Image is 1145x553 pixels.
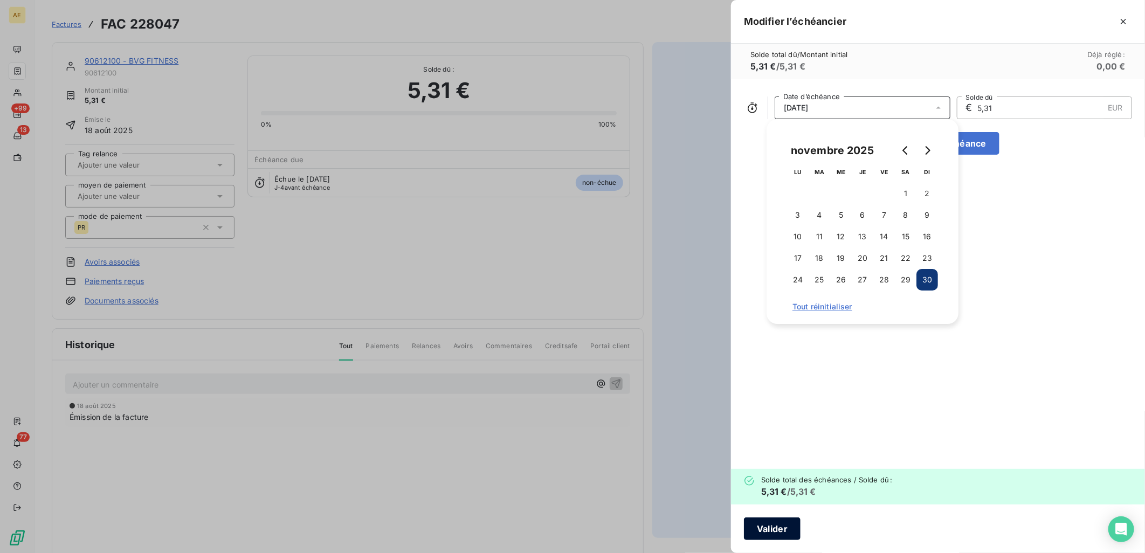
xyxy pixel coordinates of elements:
div: Open Intercom Messenger [1108,516,1134,542]
th: vendredi [873,161,895,183]
button: 1 [895,183,916,204]
button: 27 [852,269,873,291]
button: 14 [873,226,895,247]
th: dimanche [916,161,938,183]
button: 8 [895,204,916,226]
span: 5,31 € [750,61,776,72]
button: 16 [916,226,938,247]
span: Tout réinitialiser [792,302,933,311]
button: Go to next month [916,140,938,161]
button: 24 [787,269,809,291]
button: 20 [852,247,873,269]
h6: 0,00 € [1096,60,1126,73]
button: 10 [787,226,809,247]
button: 25 [809,269,830,291]
button: 19 [830,247,852,269]
button: 17 [787,247,809,269]
button: 13 [852,226,873,247]
button: 21 [873,247,895,269]
button: 11 [809,226,830,247]
button: 30 [916,269,938,291]
span: [DATE] [784,103,809,112]
span: 5,31 € [761,486,787,497]
button: 23 [916,247,938,269]
h6: / 5,31 € [750,60,848,73]
span: Déjà réglé : [1087,50,1126,59]
th: mardi [809,161,830,183]
th: jeudi [852,161,873,183]
th: lundi [787,161,809,183]
button: 18 [809,247,830,269]
button: 7 [873,204,895,226]
button: 2 [916,183,938,204]
th: samedi [895,161,916,183]
button: 26 [830,269,852,291]
button: 4 [809,204,830,226]
button: 9 [916,204,938,226]
span: Solde total dû / Montant initial [750,50,848,59]
h5: Modifier l’échéancier [744,14,846,29]
button: Valider [744,517,801,540]
th: mercredi [830,161,852,183]
h6: / 5,31 € [761,485,893,498]
button: 22 [895,247,916,269]
button: 15 [895,226,916,247]
button: Go to previous month [895,140,916,161]
button: 29 [895,269,916,291]
button: 12 [830,226,852,247]
div: novembre 2025 [787,142,878,159]
button: 6 [852,204,873,226]
span: Solde total des échéances / Solde dû : [761,475,893,484]
button: 3 [787,204,809,226]
button: 5 [830,204,852,226]
button: 28 [873,269,895,291]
